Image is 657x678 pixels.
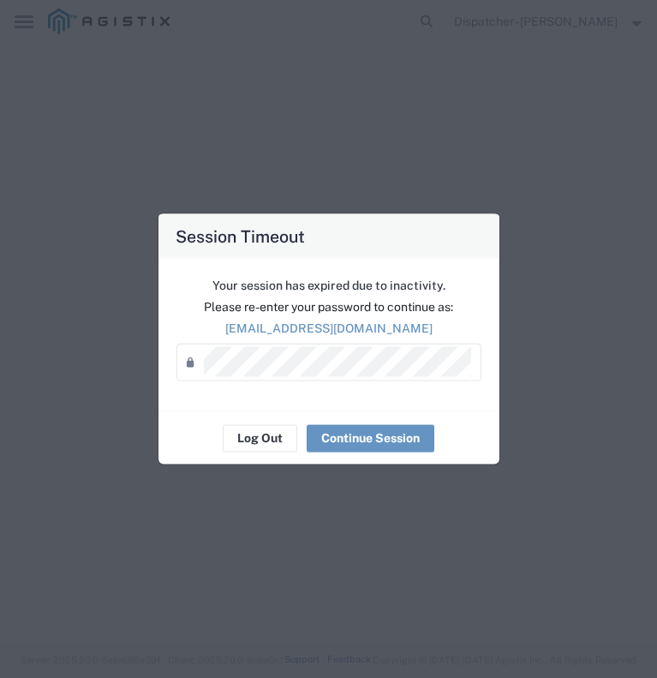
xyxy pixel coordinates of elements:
[307,424,434,452] button: Continue Session
[176,319,481,337] p: [EMAIL_ADDRESS][DOMAIN_NAME]
[176,223,305,248] h4: Session Timeout
[176,297,481,315] p: Please re-enter your password to continue as:
[223,424,297,452] button: Log Out
[176,276,481,294] p: Your session has expired due to inactivity.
